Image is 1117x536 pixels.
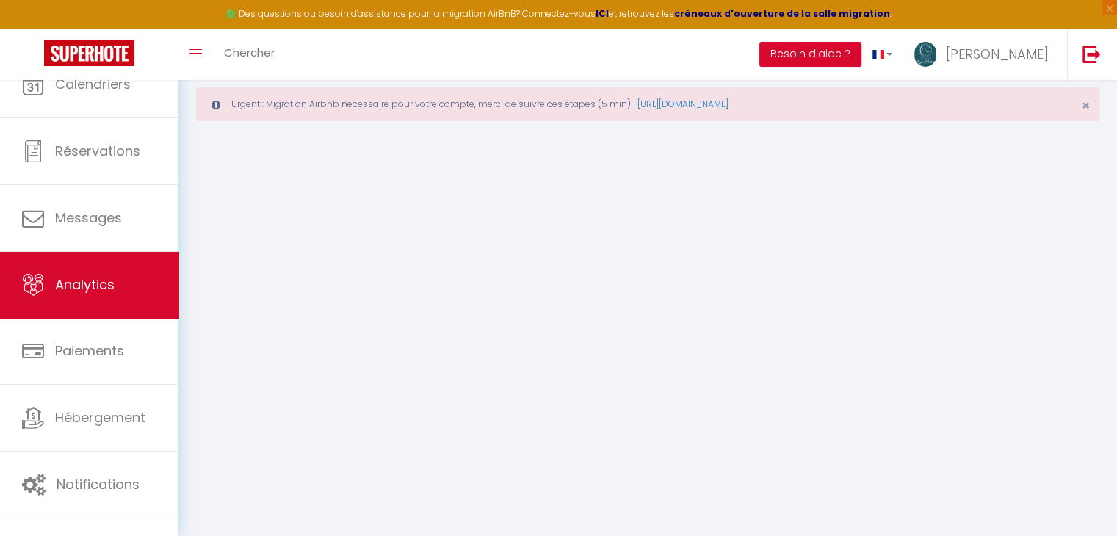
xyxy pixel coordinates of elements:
span: Messages [55,209,122,227]
span: Paiements [55,341,124,360]
span: Analytics [55,275,115,294]
span: × [1082,96,1090,115]
a: ICI [596,7,609,20]
img: ... [914,42,936,67]
a: Chercher [213,29,286,80]
img: logout [1082,45,1101,63]
a: ... [PERSON_NAME] [903,29,1067,80]
button: Ouvrir le widget de chat LiveChat [12,6,56,50]
div: Urgent : Migration Airbnb nécessaire pour votre compte, merci de suivre ces étapes (5 min) - [196,87,1099,121]
img: Super Booking [44,40,134,66]
button: Close [1082,99,1090,112]
button: Besoin d'aide ? [759,42,861,67]
span: Chercher [224,45,275,60]
span: [PERSON_NAME] [946,45,1049,63]
span: Réservations [55,142,140,160]
a: créneaux d'ouverture de la salle migration [674,7,890,20]
a: [URL][DOMAIN_NAME] [637,98,729,110]
span: Calendriers [55,75,131,93]
span: Hébergement [55,408,145,427]
span: Notifications [57,475,140,493]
